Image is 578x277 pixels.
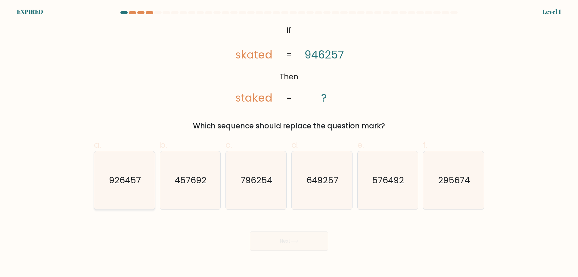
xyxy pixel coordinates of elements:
text: 295674 [438,174,470,186]
span: b. [160,139,167,151]
span: d. [291,139,299,151]
span: e. [357,139,364,151]
tspan: If [287,25,291,36]
text: 649257 [306,174,338,186]
tspan: 946257 [304,47,343,62]
tspan: Then [280,71,298,82]
text: 926457 [109,174,141,186]
tspan: skated [235,47,272,62]
div: EXPIRED [17,7,43,16]
span: c. [225,139,232,151]
text: 457692 [175,174,207,186]
text: 796254 [241,174,273,186]
div: Level 1 [542,7,561,16]
span: a. [94,139,101,151]
tspan: = [286,49,292,60]
tspan: ? [321,90,327,105]
text: 576492 [372,174,404,186]
div: Which sequence should replace the question mark? [98,121,480,131]
tspan: staked [235,90,272,105]
svg: @import url('[URL][DOMAIN_NAME]); [222,23,356,106]
span: f. [423,139,427,151]
tspan: = [286,93,292,103]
